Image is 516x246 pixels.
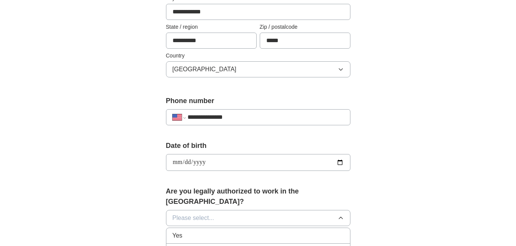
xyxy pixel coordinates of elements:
button: Please select... [166,210,350,226]
button: [GEOGRAPHIC_DATA] [166,61,350,77]
span: Please select... [173,213,214,223]
label: Date of birth [166,141,350,151]
span: [GEOGRAPHIC_DATA] [173,65,237,74]
label: Phone number [166,96,350,106]
label: State / region [166,23,257,31]
label: Country [166,52,350,60]
span: Yes [173,231,183,240]
label: Zip / postalcode [260,23,350,31]
label: Are you legally authorized to work in the [GEOGRAPHIC_DATA]? [166,186,350,207]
